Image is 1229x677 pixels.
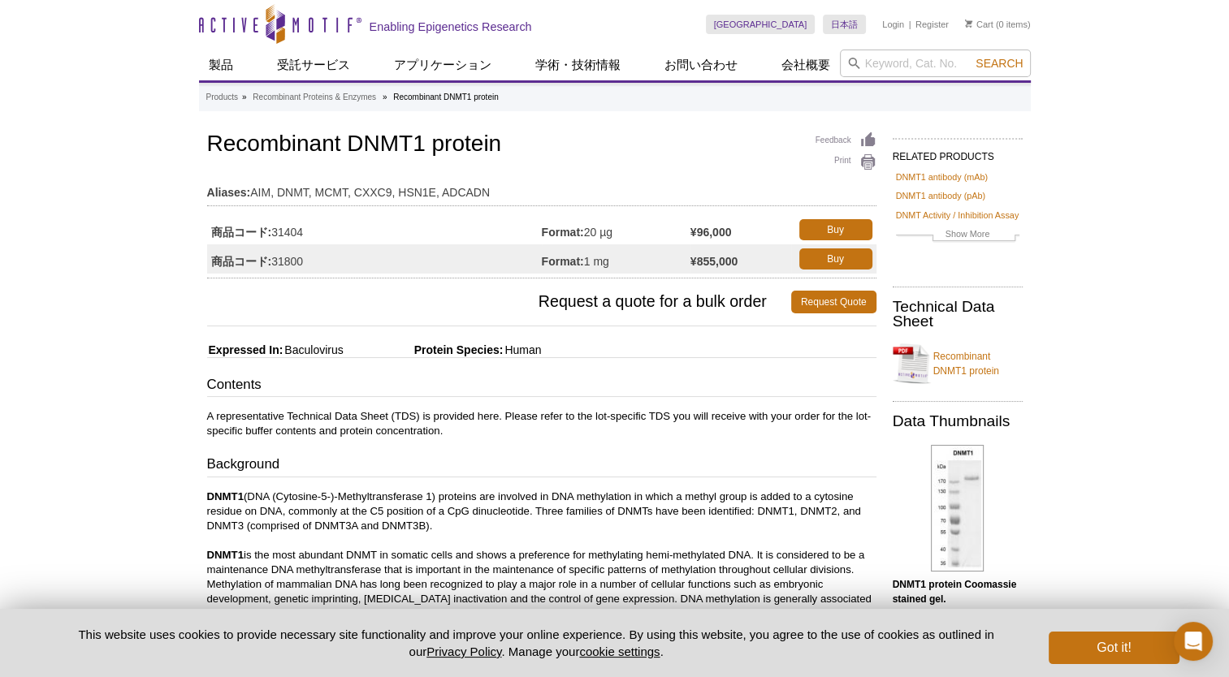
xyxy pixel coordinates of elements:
[976,57,1023,70] span: Search
[50,626,1023,660] p: This website uses cookies to provide necessary site functionality and improve your online experie...
[207,489,876,621] p: (DNA (Cytosine-5-)-Methyltransferase 1) proteins are involved in DNA methylation in which a methy...
[207,490,244,502] strong: DNMT1
[207,343,283,356] span: Expressed In:
[542,254,584,269] strong: Format:
[896,188,985,203] a: DNMT1 antibody (pAb)
[706,15,816,34] a: [GEOGRAPHIC_DATA]
[211,254,272,269] strong: 商品コード:
[542,225,584,239] strong: Format:
[655,50,747,80] a: お問い合わせ
[503,343,541,356] span: Human
[799,219,872,240] a: Buy
[896,170,988,184] a: DNMT1 antibody (mAb)
[690,225,732,239] strong: ¥96,000
[896,208,1019,222] a: DNMT Activity / Inhibition Assay
[931,445,984,571] img: DNMT1 protein Coomassie gel
[772,50,840,80] a: 会社概要
[816,153,876,171] a: Print
[267,50,360,80] a: 受託サービス
[207,215,542,244] td: 31404
[840,50,1031,77] input: Keyword, Cat. No.
[207,132,876,159] h1: Recombinant DNMT1 protein
[971,56,1028,71] button: Search
[893,579,1017,605] b: DNMT1 protein Coomassie stained gel.
[207,185,251,200] strong: Aliases:
[893,138,1023,167] h2: RELATED PRODUCTS
[207,409,876,438] p: A representative Technical Data Sheet (TDS) is provided here. Please refer to the lot-specific TD...
[199,50,243,80] a: 製品
[347,343,504,356] span: Protein Species:
[823,15,866,34] a: 日本語
[965,19,993,30] a: Cart
[526,50,630,80] a: 学術・技術情報
[370,19,532,34] h2: Enabling Epigenetics Research
[211,225,272,239] strong: 商品コード:
[1174,622,1213,661] div: Open Intercom Messenger
[882,19,904,30] a: Login
[207,244,542,274] td: 31800
[426,645,501,658] a: Privacy Policy
[393,93,499,101] li: Recombinant DNMT1 protein
[206,90,238,105] a: Products
[207,455,876,477] h3: Background
[965,19,972,28] img: Your Cart
[965,15,1031,34] li: (0 items)
[207,375,876,398] h3: Contents
[893,414,1023,429] h2: Data Thumbnails
[893,577,1023,636] p: (Click image to enlarge and see details).
[253,90,376,105] a: Recombinant Proteins & Enzymes
[283,343,343,356] span: Baculovirus
[893,300,1023,329] h2: Technical Data Sheet
[542,244,690,274] td: 1 mg
[791,291,876,313] a: Request Quote
[579,645,660,658] button: cookie settings
[383,93,387,101] li: »
[893,339,1023,388] a: Recombinant DNMT1 protein
[542,215,690,244] td: 20 µg
[816,132,876,149] a: Feedback
[799,248,872,270] a: Buy
[207,549,244,561] strong: DNMT1
[896,226,1019,245] a: Show More
[207,175,876,201] td: AIM, DNMT, MCMT, CXXC9, HSN1E, ADCADN
[909,15,911,34] li: |
[207,291,791,313] span: Request a quote for a bulk order
[1049,632,1179,664] button: Got it!
[915,19,949,30] a: Register
[690,254,738,269] strong: ¥855,000
[242,93,247,101] li: »
[384,50,501,80] a: アプリケーション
